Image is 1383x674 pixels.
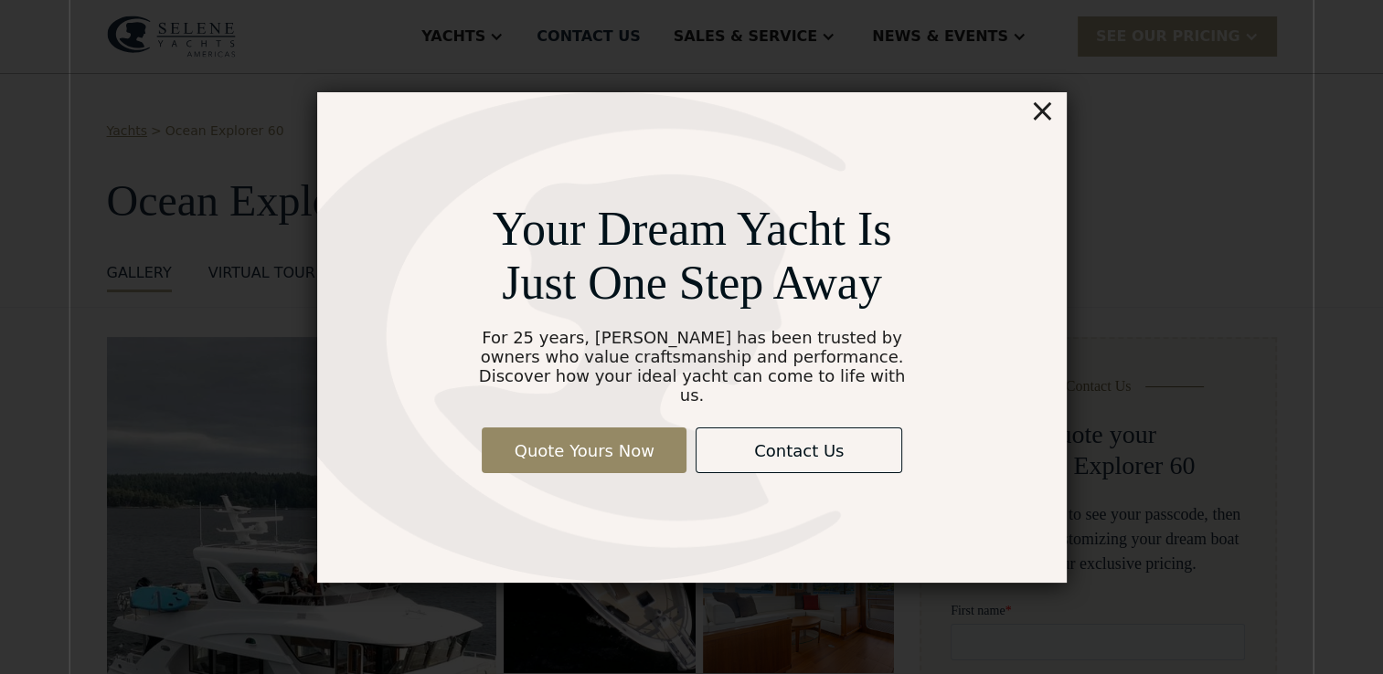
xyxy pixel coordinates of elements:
span: Tick the box below to receive occasional updates, exclusive offers, and VIP access via text message. [2,623,292,671]
div: For 25 years, [PERSON_NAME] has been trusted by owners who value craftsmanship and performance. D... [470,328,913,405]
div: × [1028,92,1055,129]
div: Your Dream Yacht Is Just One Step Away [470,202,913,310]
a: Quote Yours Now [482,427,686,473]
a: Contact Us [696,427,902,473]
